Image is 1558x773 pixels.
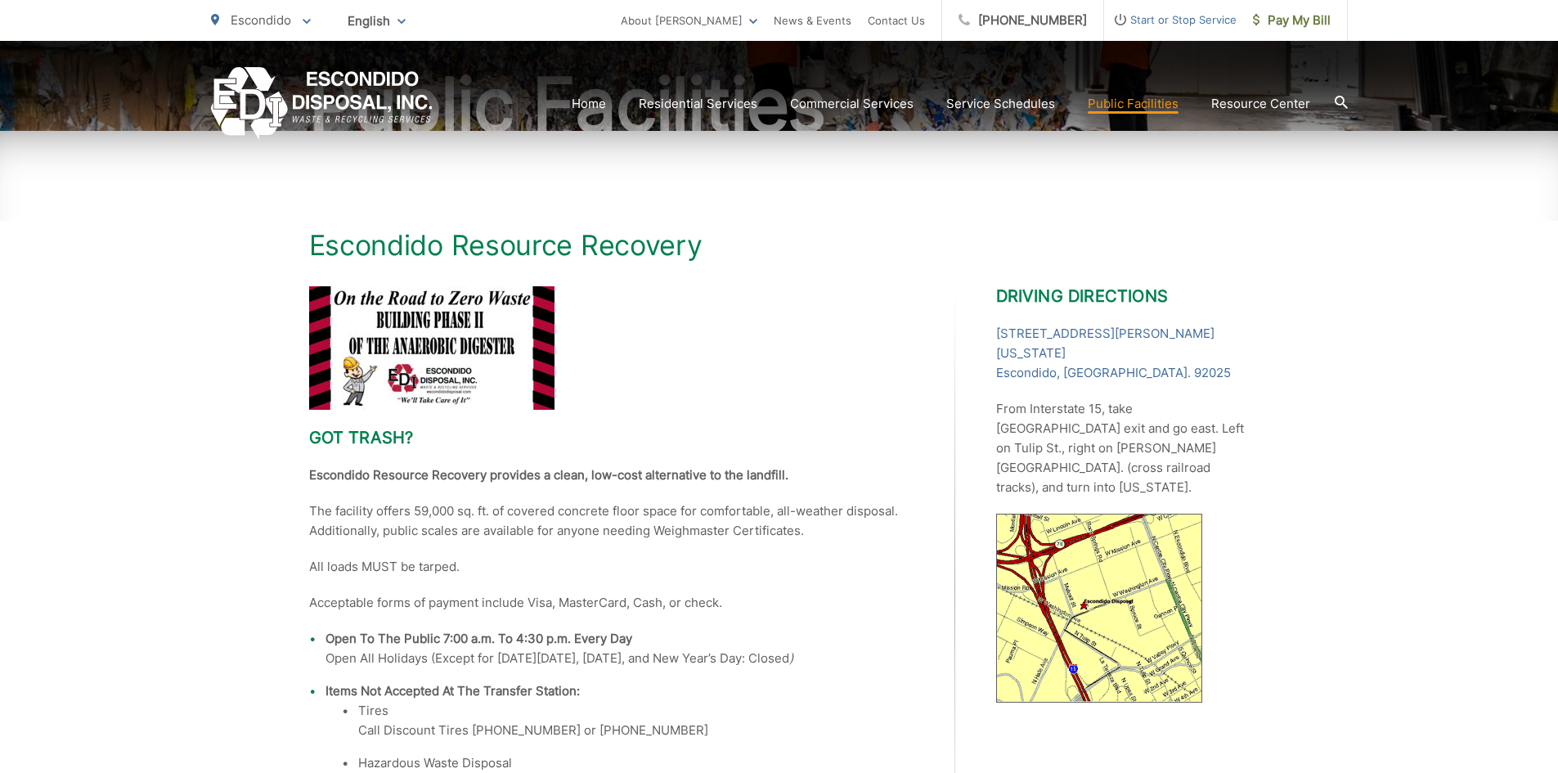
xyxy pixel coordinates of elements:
em: ) [789,650,793,666]
p: From Interstate 15, take [GEOGRAPHIC_DATA] exit and go east. Left on Tulip St., right on [PERSON_... [996,399,1250,497]
li: Tires Call Discount Tires [PHONE_NUMBER] or [PHONE_NUMBER] [358,701,914,740]
h1: Escondido Resource Recovery [309,229,1250,262]
span: Pay My Bill [1253,11,1331,30]
a: About [PERSON_NAME] [621,11,757,30]
a: [STREET_ADDRESS][PERSON_NAME][US_STATE]Escondido, [GEOGRAPHIC_DATA]. 92025 [996,324,1250,383]
strong: Open To The Public 7:00 a.m. To 4:30 p.m. Every Day [326,631,632,646]
strong: Items Not Accepted At The Transfer Station: [326,683,580,699]
p: Acceptable forms of payment include Visa, MasterCard, Cash, or check. [309,593,914,613]
a: Resource Center [1211,94,1310,114]
a: Contact Us [868,11,925,30]
a: EDCD logo. Return to the homepage. [211,67,433,140]
h2: Driving Directions [996,286,1250,306]
span: Hazardous Waste Disposal [358,755,512,771]
a: News & Events [774,11,851,30]
a: Home [572,94,606,114]
span: English [335,7,418,35]
h2: Got trash? [309,428,914,447]
a: Public Facilities [1088,94,1179,114]
a: Service Schedules [946,94,1055,114]
strong: Escondido Resource Recovery provides a clean, low-cost alternative to the landfill. [309,467,788,483]
img: image [996,514,1202,703]
a: Commercial Services [790,94,914,114]
p: The facility offers 59,000 sq. ft. of covered concrete floor space for comfortable, all-weather d... [309,501,914,541]
a: Residential Services [639,94,757,114]
p: All loads MUST be tarped. [309,557,914,577]
span: Escondido [231,12,291,28]
li: Open All Holidays (Except for [DATE][DATE], [DATE], and New Year’s Day: Closed [326,629,914,668]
